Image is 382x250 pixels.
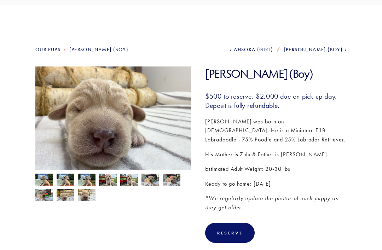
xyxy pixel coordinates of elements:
span: [PERSON_NAME] (Boy) [284,47,343,53]
img: Luke Skywalker 7.jpg [120,174,138,187]
img: Luke Skywalker 9.jpg [57,174,74,187]
div: Reserve [217,230,243,236]
p: [PERSON_NAME] was born on [DEMOGRAPHIC_DATA]. He is a Miniature F1B Labradoodle - 75% Poodle and ... [205,117,347,144]
img: Luke Skywalker 10.jpg [78,174,95,187]
a: Ahsoka (Girl) [230,47,273,53]
a: Our Pups [35,47,60,53]
img: Luke Skywalker 5.jpg [141,173,159,187]
img: Luke Skywalker 2.jpg [35,60,191,177]
img: Luke Skywalker 6.jpg [99,174,117,187]
p: His Mother is Zulu & Father is [PERSON_NAME]. [205,150,347,159]
p: Estimated Adult Weight: 20-30 lbs [205,164,347,174]
a: [PERSON_NAME] (Boy) [284,47,347,53]
img: Luke Skywalker 1.jpg [57,189,74,202]
span: Ahsoka (Girl) [234,47,273,53]
p: Ready to go home: [DATE] [205,179,347,188]
img: Luke Skywalker 3.jpg [163,173,180,187]
div: Reserve [205,223,255,243]
a: [PERSON_NAME] (Boy) [69,47,128,53]
img: Luke Skywalker 8.jpg [35,174,53,187]
em: *We regularly update the photos of each puppy as they get older. [205,195,340,211]
img: Luke Skywalker 4.jpg [35,189,53,202]
h3: $500 to reserve. $2,000 due on pick up day. Deposit is fully refundable. [205,92,347,110]
img: Luke Skywalker 2.jpg [78,189,95,202]
h1: [PERSON_NAME] (Boy) [205,66,347,81]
